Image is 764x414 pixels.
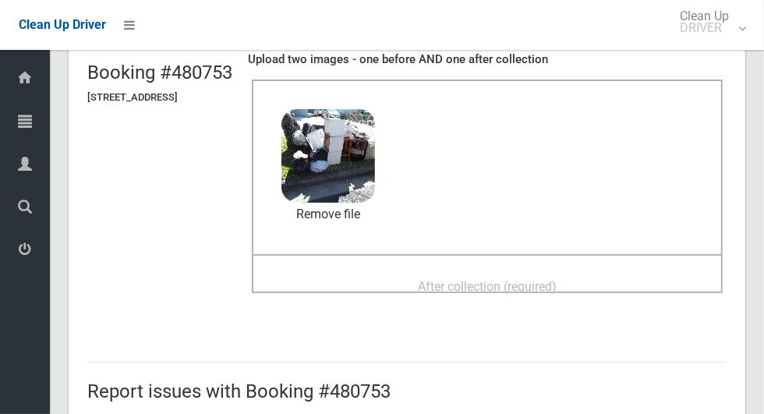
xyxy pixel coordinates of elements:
[87,381,727,402] h2: Report issues with Booking #480753
[418,279,557,294] span: After collection (required)
[672,10,745,34] span: Clean Up
[19,17,106,32] span: Clean Up Driver
[87,92,232,103] h5: [STREET_ADDRESS]
[281,203,375,226] a: Remove file
[248,53,727,66] h4: Upload two images - one before AND one after collection
[680,22,729,34] small: DRIVER
[19,13,106,37] a: Clean Up Driver
[87,62,232,83] h2: Booking #480753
